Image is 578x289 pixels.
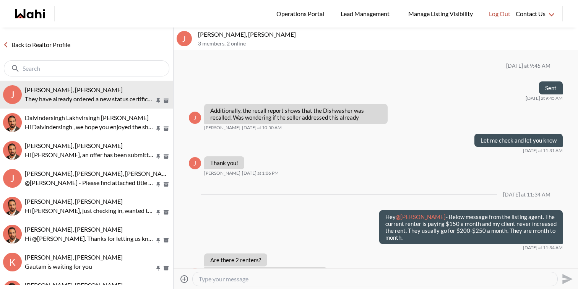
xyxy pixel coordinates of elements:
[3,85,22,104] div: J
[25,94,155,104] p: They have already ordered a new status certificate. We should have it by [DATE] or [DATE]
[155,125,162,132] button: Pin
[162,97,170,104] button: Archive
[25,262,155,271] p: Gautam is waiting for you
[23,65,152,72] input: Search
[481,137,557,144] p: Let me check and let you know
[489,9,510,19] span: Log Out
[526,95,563,101] time: 2025-09-17T13:45:15.809Z
[162,125,170,132] button: Archive
[3,169,22,188] div: J
[25,234,155,243] p: Hi @[PERSON_NAME]. Thanks for letting us know. We are here for you when you are ready.
[276,9,327,19] span: Operations Portal
[503,192,550,198] div: [DATE] at 11:34 AM
[25,198,123,205] span: [PERSON_NAME], [PERSON_NAME]
[242,125,282,131] time: 2025-09-17T14:50:19.634Z
[210,257,261,263] p: Are there 2 renters?
[15,9,45,18] a: Wahi homepage
[155,209,162,216] button: Pin
[3,197,22,216] img: N
[25,122,155,132] p: Hi Dalvindersingh , we hope you enjoyed the showings! Did the properties align with what you’re l...
[189,157,201,169] div: J
[406,9,475,19] span: Manage Listing Visibility
[3,225,22,244] img: C
[3,141,22,160] img: k
[204,170,240,176] span: [PERSON_NAME]
[162,237,170,244] button: Archive
[523,245,563,251] time: 2025-09-18T15:34:13.364Z
[177,31,192,46] div: J
[3,113,22,132] div: Dalvindersingh Lakhvirsingh Jaswal, Behnam
[162,153,170,160] button: Archive
[545,84,557,91] p: Sent
[155,237,162,244] button: Pin
[3,197,22,216] div: Nidhi Singh, Behnam
[3,225,22,244] div: Caroline Rouben, Behnam
[189,112,201,124] div: J
[198,41,575,47] p: 3 members , 2 online
[3,141,22,160] div: khalid Alvi, Behnam
[155,97,162,104] button: Pin
[3,253,22,271] div: k
[25,86,123,93] span: [PERSON_NAME], [PERSON_NAME]
[3,113,22,132] img: D
[506,63,550,69] div: [DATE] at 9:45 AM
[198,31,575,38] p: [PERSON_NAME], [PERSON_NAME]
[25,226,123,233] span: [PERSON_NAME], [PERSON_NAME]
[25,142,123,149] span: [PERSON_NAME], [PERSON_NAME]
[162,209,170,216] button: Archive
[155,181,162,188] button: Pin
[210,107,382,121] p: Additionally, the recall report shows that the Dishwasher was recalled. Was wondering if the sell...
[25,114,149,121] span: Dalvindersingh Lakhvirsingh [PERSON_NAME]
[210,159,238,166] p: Thank you!
[25,281,123,289] span: [PERSON_NAME], [PERSON_NAME]
[242,170,279,176] time: 2025-09-17T17:06:39.303Z
[25,206,155,215] p: Hi [PERSON_NAME], just checking in, wanted to see how everything is going with the mortgage proce...
[199,275,551,283] textarea: Type your message
[162,181,170,188] button: Archive
[523,148,563,154] time: 2025-09-17T15:31:38.623Z
[162,265,170,271] button: Archive
[25,170,173,177] span: [PERSON_NAME], [PERSON_NAME], [PERSON_NAME]
[341,9,392,19] span: Lead Management
[25,178,155,187] p: @[PERSON_NAME] - Please find attached title deed for the parking spots for your reference. The se...
[25,150,155,159] p: Hi [PERSON_NAME], an offer has been submitted for [STREET_ADDRESS][PERSON_NAME]. If you’re still ...
[558,270,575,287] button: Send
[25,253,123,261] span: [PERSON_NAME], [PERSON_NAME]
[396,213,446,220] span: @[PERSON_NAME]
[385,213,557,241] p: Hey - Below message from the listing agent. The current renter is paying $150 a month and my clie...
[204,125,240,131] span: [PERSON_NAME]
[155,265,162,271] button: Pin
[155,153,162,160] button: Pin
